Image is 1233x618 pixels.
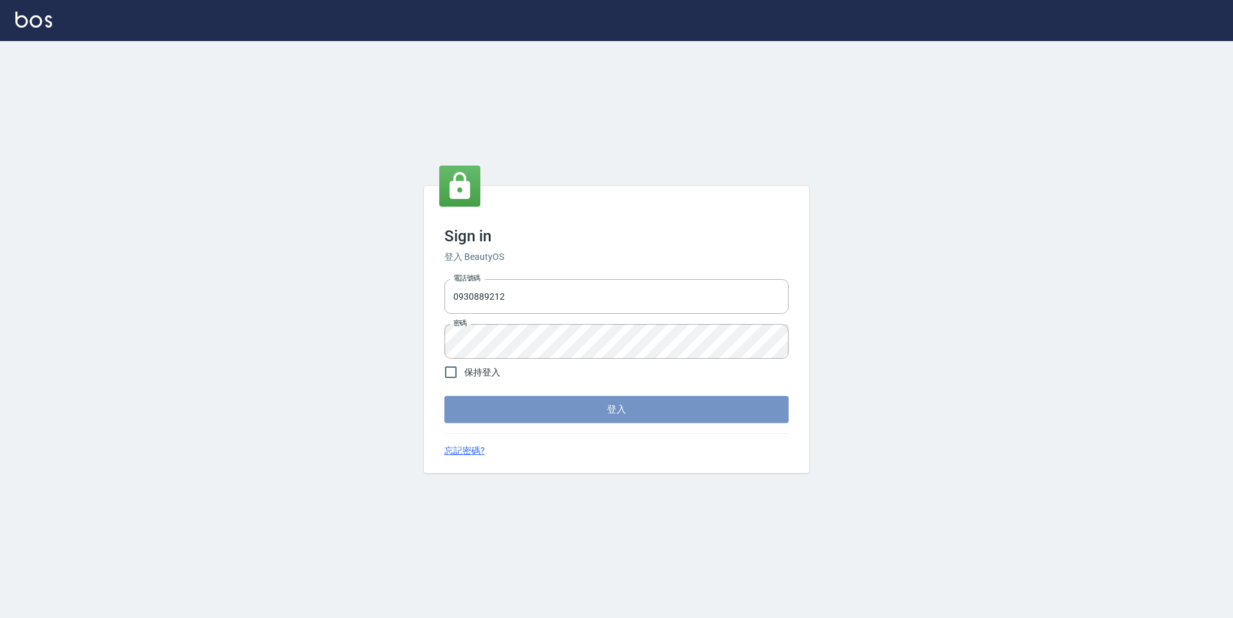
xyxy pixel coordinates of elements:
img: Logo [15,12,52,28]
span: 保持登入 [464,366,500,379]
button: 登入 [444,396,789,423]
label: 電話號碼 [453,273,480,283]
label: 密碼 [453,318,467,328]
h3: Sign in [444,227,789,245]
h6: 登入 BeautyOS [444,250,789,264]
a: 忘記密碼? [444,444,485,458]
